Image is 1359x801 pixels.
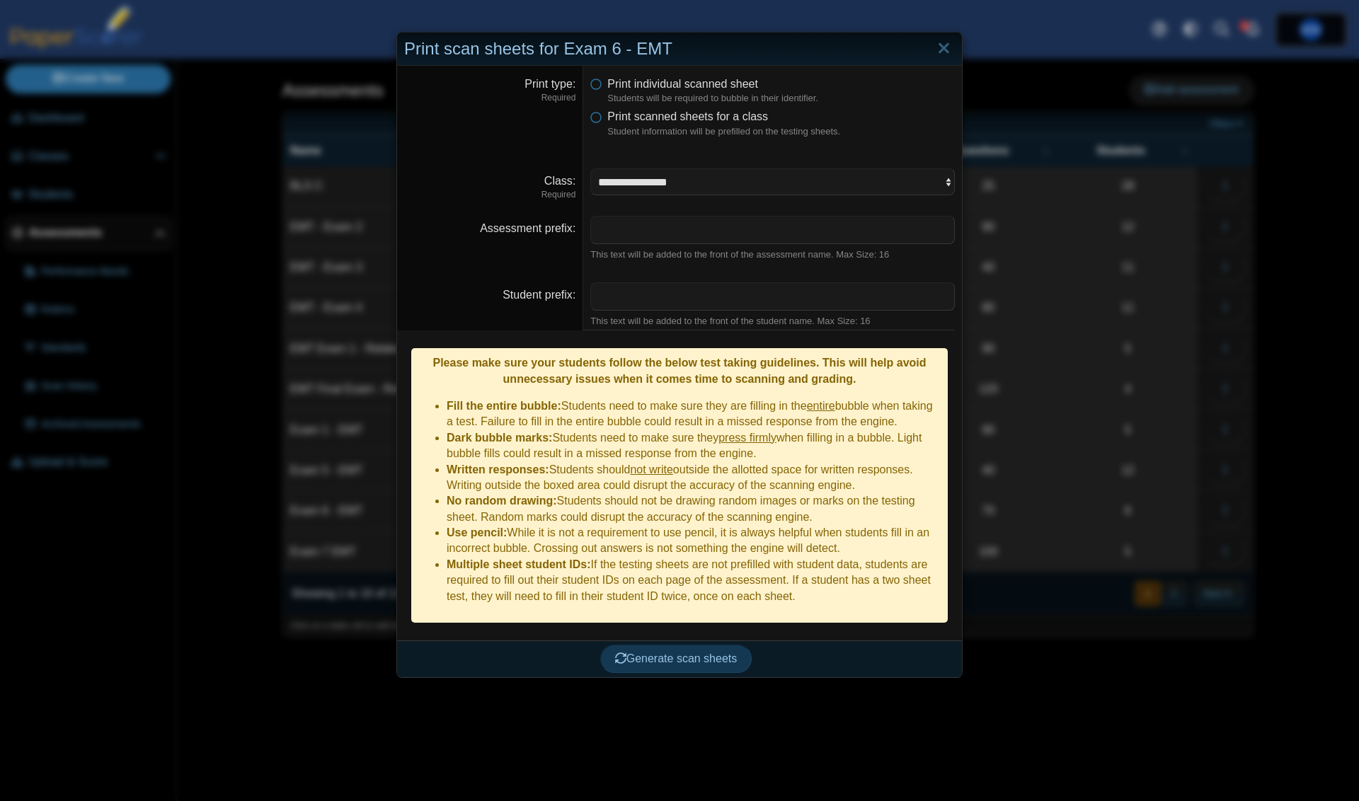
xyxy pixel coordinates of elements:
dfn: Required [404,189,575,201]
span: Generate scan sheets [615,652,738,664]
li: Students should not be drawing random images or marks on the testing sheet. Random marks could di... [447,493,941,525]
dfn: Student information will be prefilled on the testing sheets. [607,125,955,138]
button: Generate scan sheets [600,645,752,673]
li: Students need to make sure they when filling in a bubble. Light bubble fills could result in a mi... [447,430,941,462]
dfn: Required [404,92,575,104]
b: No random drawing: [447,495,557,507]
b: Written responses: [447,463,549,476]
b: Please make sure your students follow the below test taking guidelines. This will help avoid unne... [432,357,926,384]
label: Print type [524,78,575,90]
u: entire [807,400,835,412]
b: Fill the entire bubble: [447,400,561,412]
label: Class [544,175,575,187]
span: Print individual scanned sheet [607,78,758,90]
li: Students should outside the allotted space for written responses. Writing outside the boxed area ... [447,462,941,494]
u: not write [630,463,672,476]
u: press firmly [718,432,776,444]
a: Close [933,37,955,61]
b: Multiple sheet student IDs: [447,558,591,570]
div: This text will be added to the front of the student name. Max Size: 16 [590,315,955,328]
label: Assessment prefix [480,222,575,234]
li: Students need to make sure they are filling in the bubble when taking a test. Failure to fill in ... [447,398,941,430]
b: Dark bubble marks: [447,432,552,444]
b: Use pencil: [447,526,507,538]
div: This text will be added to the front of the assessment name. Max Size: 16 [590,248,955,261]
dfn: Students will be required to bubble in their identifier. [607,92,955,105]
label: Student prefix [503,289,575,301]
li: While it is not a requirement to use pencil, it is always helpful when students fill in an incorr... [447,525,941,557]
div: Print scan sheets for Exam 6 - EMT [397,33,962,66]
li: If the testing sheets are not prefilled with student data, students are required to fill out thei... [447,557,941,604]
span: Print scanned sheets for a class [607,110,768,122]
